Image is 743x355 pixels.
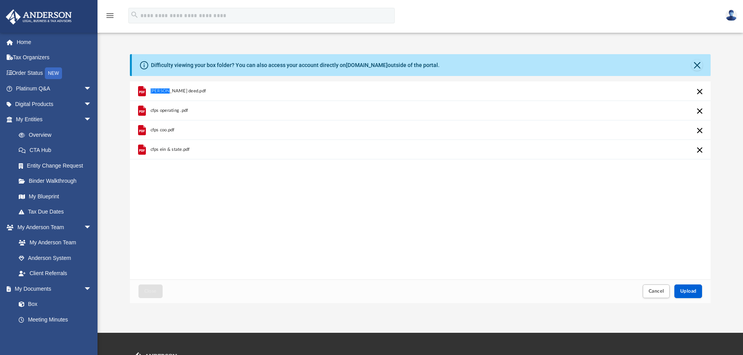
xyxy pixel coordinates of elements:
a: [DOMAIN_NAME] [346,62,388,68]
a: My Blueprint [11,189,99,204]
button: Cancel this upload [695,106,704,116]
span: arrow_drop_down [84,96,99,112]
a: Box [11,297,96,312]
a: My Documentsarrow_drop_down [5,281,99,297]
a: Tax Due Dates [11,204,103,220]
button: Close [138,284,163,298]
a: Anderson System [11,250,99,266]
span: Cancel [649,289,664,293]
button: Close [692,60,702,71]
span: Upload [680,289,697,293]
span: cfps ein & state.pdf [150,147,190,152]
a: Binder Walkthrough [11,173,103,189]
a: menu [105,15,115,20]
div: Difficulty viewing your box folder? You can also access your account directly on outside of the p... [151,61,440,69]
a: Client Referrals [11,266,99,281]
a: Forms Library [11,327,96,343]
span: arrow_drop_down [84,219,99,235]
button: Cancel [643,284,670,298]
span: [PERSON_NAME] deed.pdf [150,88,206,94]
a: Digital Productsarrow_drop_down [5,96,103,112]
a: My Anderson Team [11,235,96,251]
a: Order StatusNEW [5,65,103,81]
a: Home [5,34,103,50]
a: Platinum Q&Aarrow_drop_down [5,81,103,97]
i: menu [105,11,115,20]
img: User Pic [725,10,737,21]
button: Upload [674,284,702,298]
a: My Entitiesarrow_drop_down [5,112,103,127]
span: arrow_drop_down [84,112,99,128]
a: CTA Hub [11,143,103,158]
span: arrow_drop_down [84,81,99,97]
span: arrow_drop_down [84,281,99,297]
div: NEW [45,67,62,79]
button: Cancel this upload [695,87,704,96]
a: Meeting Minutes [11,312,99,327]
button: Cancel this upload [695,145,704,155]
span: cfps operating .pdf [150,108,188,113]
a: Tax Organizers [5,50,103,65]
button: Cancel this upload [695,126,704,135]
div: Upload [130,81,711,303]
i: search [130,11,139,19]
img: Anderson Advisors Platinum Portal [4,9,74,25]
span: Close [144,289,157,293]
a: Overview [11,127,103,143]
span: cfps coo.pdf [150,127,174,132]
div: grid [130,81,711,279]
a: My Anderson Teamarrow_drop_down [5,219,99,235]
a: Entity Change Request [11,158,103,173]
